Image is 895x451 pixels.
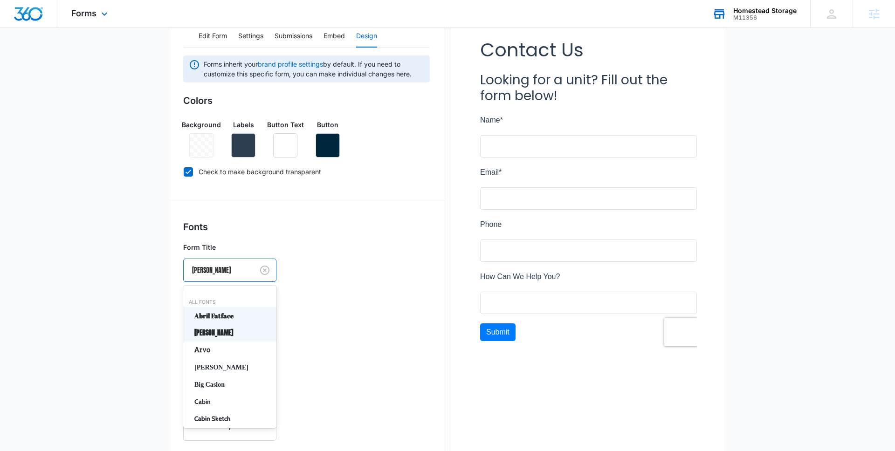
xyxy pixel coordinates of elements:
[317,120,338,130] p: Button
[733,14,797,21] div: account id
[257,263,272,278] button: Clear
[267,120,304,130] p: Button Text
[184,280,303,307] iframe: reCAPTCHA
[183,299,276,306] div: All Fonts
[194,311,263,321] p: Abril Fatface
[199,25,227,48] button: Edit Form
[183,242,276,252] p: Form Title
[275,25,312,48] button: Submissions
[194,362,263,372] p: [PERSON_NAME]
[183,94,430,108] h3: Colors
[356,25,377,48] button: Design
[194,345,263,355] p: Arvo
[194,380,263,389] p: Big Caslon
[324,25,345,48] button: Embed
[194,414,263,424] p: Cabin Sketch
[182,120,221,130] p: Background
[194,397,263,407] p: Cabin
[238,25,263,48] button: Settings
[183,220,430,234] h3: Fonts
[183,167,430,177] label: Check to make background transparent
[6,289,29,297] span: Submit
[194,328,263,338] p: [PERSON_NAME]
[733,7,797,14] div: account name
[233,120,254,130] p: Labels
[204,59,424,79] span: Forms inherit your by default. If you need to customize this specific form, you can make individu...
[71,8,96,18] span: Forms
[258,60,323,68] a: brand profile settings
